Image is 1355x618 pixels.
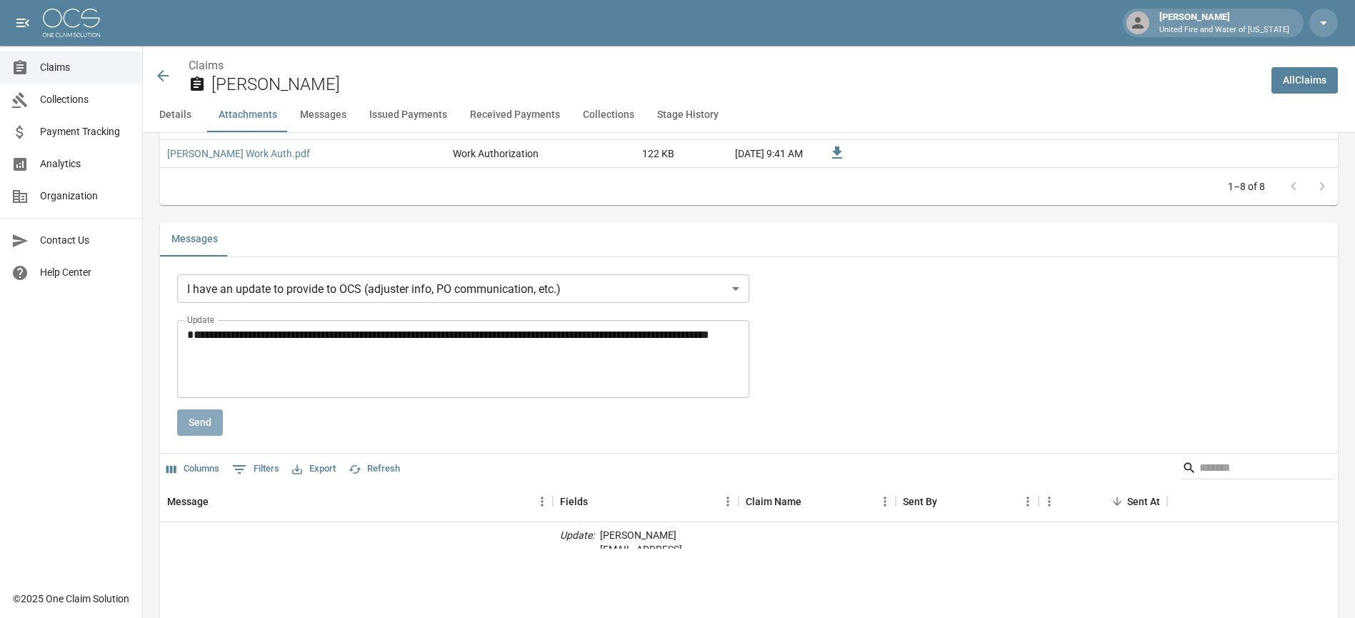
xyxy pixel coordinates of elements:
button: Menu [874,491,896,512]
div: [PERSON_NAME] [1154,10,1295,36]
div: I have an update to provide to OCS (adjuster info, PO communication, etc.) [177,274,749,303]
span: Organization [40,189,131,204]
button: Menu [717,491,739,512]
span: Collections [40,92,131,107]
button: Sort [209,492,229,512]
label: Update [187,314,214,326]
button: Sort [588,492,608,512]
button: Attachments [207,98,289,132]
div: [DATE] 9:41 AM [681,140,810,167]
button: Menu [1017,491,1039,512]
button: Stage History [646,98,730,132]
p: [PERSON_NAME][EMAIL_ADDRESS][PERSON_NAME][DOMAIN_NAME] [600,528,731,585]
div: related-list tabs [160,222,1338,256]
div: Fields [560,482,588,522]
p: United Fire and Water of [US_STATE] [1159,24,1289,36]
a: AllClaims [1271,67,1338,94]
button: Details [143,98,207,132]
button: Menu [531,491,553,512]
div: Claim Name [739,482,896,522]
button: Sort [937,492,957,512]
div: Message [160,482,553,522]
button: Sort [801,492,821,512]
div: Work Authorization [453,146,539,161]
button: Menu [1039,491,1060,512]
span: Help Center [40,265,131,280]
div: Sent At [1039,482,1167,522]
p: 1–8 of 8 [1228,179,1265,194]
div: anchor tabs [143,98,1355,132]
div: Sent By [903,482,937,522]
div: [DATE] 11:21 AM [1039,522,1167,592]
div: 122 KB [574,140,681,167]
a: [PERSON_NAME] Work Auth.pdf [167,146,310,161]
button: Messages [160,222,229,256]
div: Search [1182,457,1335,482]
div: Sent By [896,482,1039,522]
img: ocs-logo-white-transparent.png [43,9,100,37]
button: Received Payments [459,98,571,132]
button: Export [289,458,339,480]
p: Update : [560,528,594,585]
span: Contact Us [40,233,131,248]
h2: [PERSON_NAME] [211,74,1260,95]
button: Issued Payments [358,98,459,132]
button: Select columns [163,458,223,480]
div: © 2025 One Claim Solution [13,592,129,606]
a: Claims [189,59,224,72]
span: Analytics [40,156,131,171]
nav: breadcrumb [189,57,1260,74]
span: Claims [40,60,131,75]
button: Collections [571,98,646,132]
div: Fields [553,482,739,522]
button: Refresh [345,458,404,480]
button: Messages [289,98,358,132]
div: Message [167,482,209,522]
button: open drawer [9,9,37,37]
div: Sent At [1127,482,1160,522]
span: Payment Tracking [40,124,131,139]
button: Send [177,409,223,436]
button: Show filters [229,458,283,481]
button: Sort [1107,492,1127,512]
div: Claim Name [746,482,801,522]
